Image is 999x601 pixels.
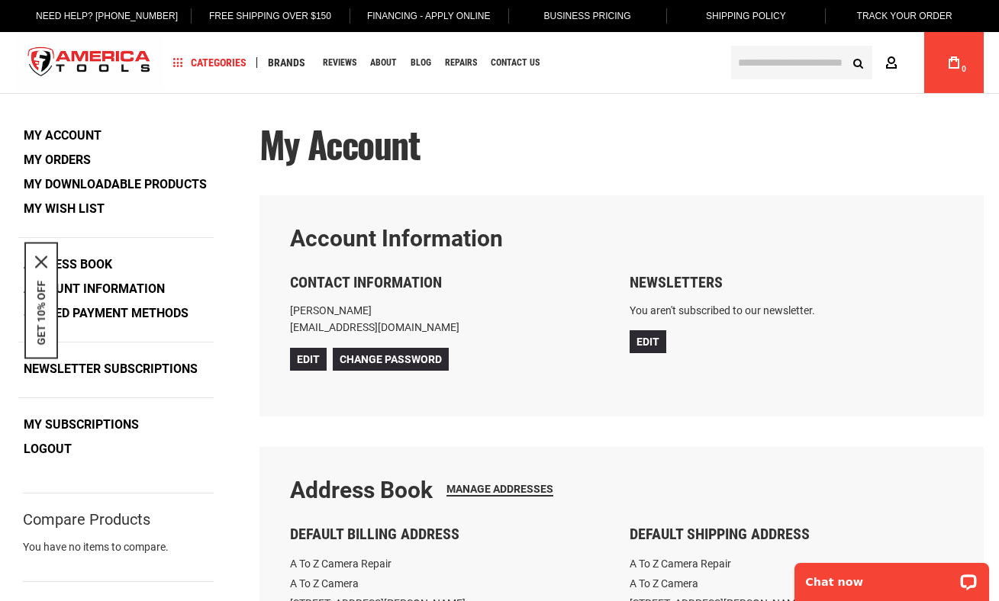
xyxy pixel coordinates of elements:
button: Close [35,256,47,268]
a: Manage Addresses [446,483,553,497]
span: Contact Information [290,273,442,291]
span: Reviews [323,58,356,67]
a: My Wish List [18,198,110,220]
span: About [370,58,397,67]
a: About [363,53,404,73]
a: Brands [261,53,312,73]
span: Edit [636,336,659,348]
a: 0 [939,32,968,93]
span: Contact Us [491,58,540,67]
span: Repairs [445,58,477,67]
a: Reviews [316,53,363,73]
a: My Orders [18,149,96,172]
span: My Account [259,117,421,171]
a: Blog [404,53,438,73]
a: Edit [290,348,327,371]
a: Newsletter Subscriptions [18,358,203,381]
a: My Subscriptions [18,413,144,436]
a: Change Password [333,348,449,371]
a: Edit [630,330,666,353]
span: Brands [268,57,305,68]
div: You have no items to compare. [23,539,214,570]
a: Logout [18,438,77,461]
span: Shipping Policy [706,11,786,21]
a: Categories [166,53,253,73]
svg: close icon [35,256,47,268]
a: Stored Payment Methods [18,302,194,325]
a: Address Book [18,253,118,276]
button: GET 10% OFF [35,281,47,345]
span: Blog [411,58,431,67]
p: [PERSON_NAME] [EMAIL_ADDRESS][DOMAIN_NAME] [290,302,614,336]
span: 0 [962,65,966,73]
a: Repairs [438,53,484,73]
span: Edit [297,353,320,365]
strong: Compare Products [23,513,150,526]
a: My Downloadable Products [18,173,212,196]
strong: My Account [18,124,107,147]
span: Manage Addresses [446,483,553,495]
strong: Address Book [290,477,433,503]
span: Default Billing Address [290,525,459,543]
span: Default Shipping Address [630,525,810,543]
p: You aren't subscribed to our newsletter. [630,302,953,319]
a: Account Information [18,278,170,300]
span: Newsletters [630,273,723,291]
img: America Tools [15,34,163,92]
a: store logo [15,34,163,92]
span: Categories [173,57,247,68]
strong: Account Information [290,225,503,252]
iframe: LiveChat chat widget [785,553,999,601]
button: Search [843,48,872,77]
a: Contact Us [484,53,546,73]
